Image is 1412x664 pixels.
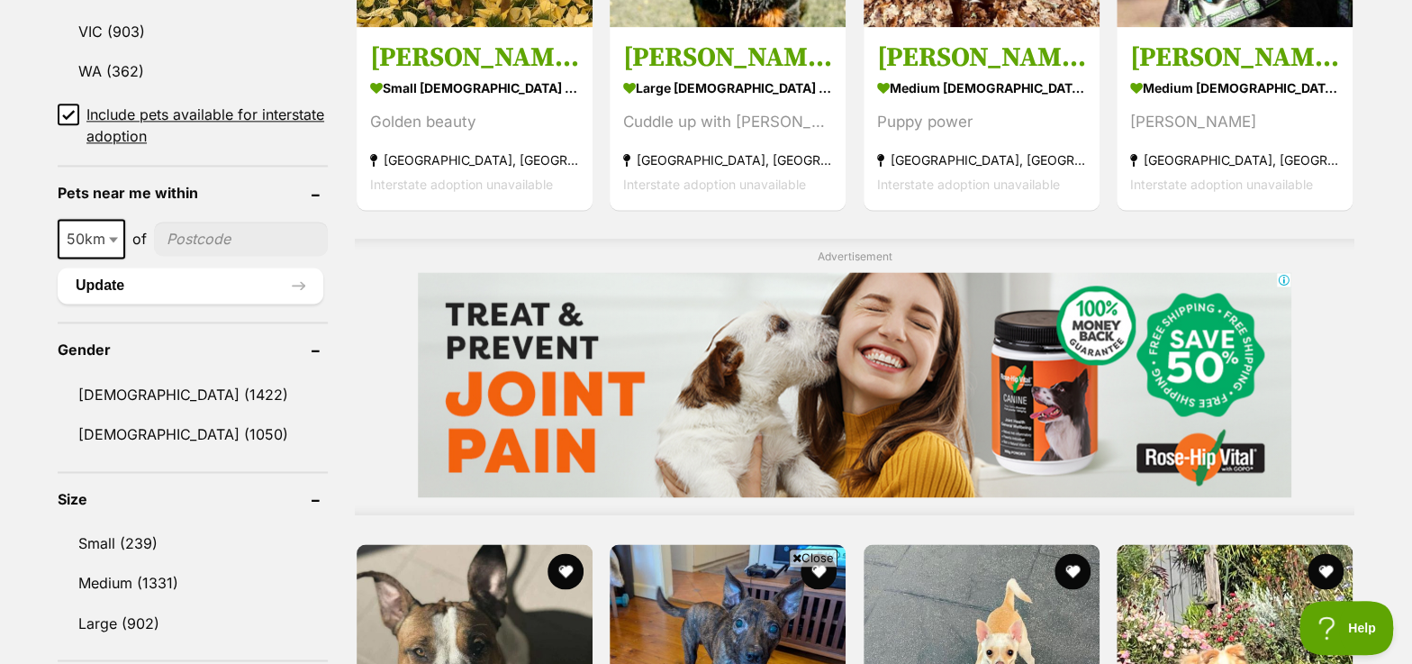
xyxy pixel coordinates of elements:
[58,564,328,602] a: Medium (1331)
[86,104,328,147] span: Include pets available for interstate adoption
[623,41,832,75] h3: [PERSON_NAME]
[877,148,1086,172] strong: [GEOGRAPHIC_DATA], [GEOGRAPHIC_DATA]
[132,228,147,250] span: of
[58,491,328,507] header: Size
[58,415,328,453] a: [DEMOGRAPHIC_DATA] (1050)
[59,226,123,251] span: 50km
[1054,553,1091,589] button: favourite
[58,376,328,414] a: [DEMOGRAPHIC_DATA] (1422)
[877,177,1060,192] span: Interstate adoption unavailable
[58,604,328,641] a: Large (902)
[418,272,1291,497] iframe: Advertisement
[623,75,832,101] strong: large [DEMOGRAPHIC_DATA] Dog
[58,104,328,147] a: Include pets available for interstate adoption
[1130,41,1339,75] h3: [PERSON_NAME]
[789,549,837,567] span: Close
[370,148,579,172] strong: [GEOGRAPHIC_DATA], [GEOGRAPHIC_DATA]
[1130,177,1313,192] span: Interstate adoption unavailable
[877,41,1086,75] h3: [PERSON_NAME]
[1130,110,1339,134] div: [PERSON_NAME]
[623,148,832,172] strong: [GEOGRAPHIC_DATA], [GEOGRAPHIC_DATA]
[1308,553,1344,589] button: favourite
[548,553,584,589] button: favourite
[623,110,832,134] div: Cuddle up with [PERSON_NAME]
[864,27,1100,210] a: [PERSON_NAME] medium [DEMOGRAPHIC_DATA] Dog Puppy power [GEOGRAPHIC_DATA], [GEOGRAPHIC_DATA] Inte...
[378,574,1034,655] iframe: Advertisement
[623,177,806,192] span: Interstate adoption unavailable
[58,219,125,259] span: 50km
[1130,148,1339,172] strong: [GEOGRAPHIC_DATA], [GEOGRAPHIC_DATA]
[58,185,328,201] header: Pets near me within
[877,75,1086,101] strong: medium [DEMOGRAPHIC_DATA] Dog
[1299,601,1394,655] iframe: Help Scout Beacon - Open
[370,177,553,192] span: Interstate adoption unavailable
[58,52,328,90] a: WA (362)
[154,222,328,256] input: postcode
[1117,27,1353,210] a: [PERSON_NAME] medium [DEMOGRAPHIC_DATA] Dog [PERSON_NAME] [GEOGRAPHIC_DATA], [GEOGRAPHIC_DATA] In...
[370,110,579,134] div: Golden beauty
[357,27,593,210] a: [PERSON_NAME] small [DEMOGRAPHIC_DATA] Dog Golden beauty [GEOGRAPHIC_DATA], [GEOGRAPHIC_DATA] Int...
[355,239,1354,515] div: Advertisement
[58,13,328,50] a: VIC (903)
[370,41,579,75] h3: [PERSON_NAME]
[58,268,323,304] button: Update
[58,524,328,562] a: Small (239)
[877,110,1086,134] div: Puppy power
[610,27,846,210] a: [PERSON_NAME] large [DEMOGRAPHIC_DATA] Dog Cuddle up with [PERSON_NAME] [GEOGRAPHIC_DATA], [GEOGR...
[1130,75,1339,101] strong: medium [DEMOGRAPHIC_DATA] Dog
[58,341,328,358] header: Gender
[370,75,579,101] strong: small [DEMOGRAPHIC_DATA] Dog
